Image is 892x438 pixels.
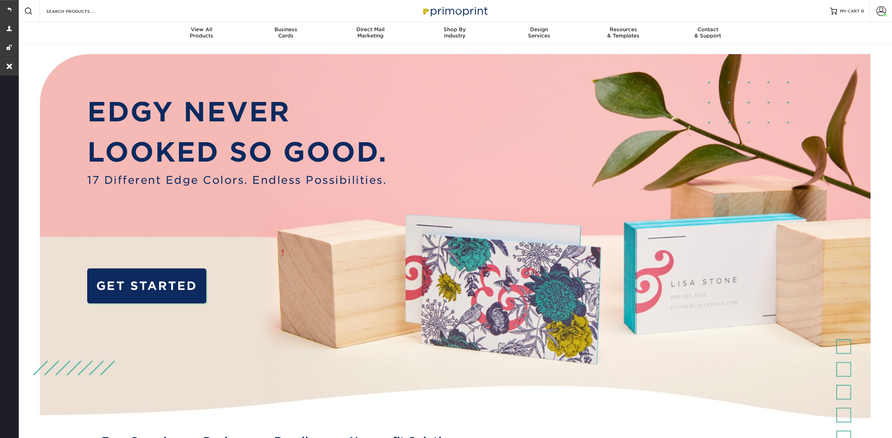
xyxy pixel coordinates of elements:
a: GET STARTED [87,268,206,303]
a: Direct MailMarketing [328,22,413,44]
div: & Templates [581,26,666,39]
input: SEARCH PRODUCTS..... [46,7,113,15]
div: Products [159,26,244,39]
span: Direct Mail [328,26,413,33]
a: Contact& Support [666,22,750,44]
img: Primoprint [420,3,489,18]
div: Cards [244,26,328,39]
a: View AllProducts [159,22,244,44]
span: Contact [666,26,750,33]
span: Resources [581,26,666,33]
span: MY CART [840,8,860,14]
div: & Support [666,26,750,39]
a: DesignServices [497,22,581,44]
p: EDGY NEVER [87,92,387,132]
a: BusinessCards [244,22,328,44]
span: 0 [861,9,864,14]
span: View All [159,26,244,33]
span: Design [497,26,581,33]
div: Services [497,26,581,39]
div: Industry [413,26,497,39]
p: LOOKED SO GOOD. [87,132,387,172]
a: Resources& Templates [581,22,666,44]
span: Shop By [413,26,497,33]
a: Shop ByIndustry [413,22,497,44]
div: Marketing [328,26,413,39]
span: Business [244,26,328,33]
span: 17 Different Edge Colors. Endless Possibilities. [87,172,387,188]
